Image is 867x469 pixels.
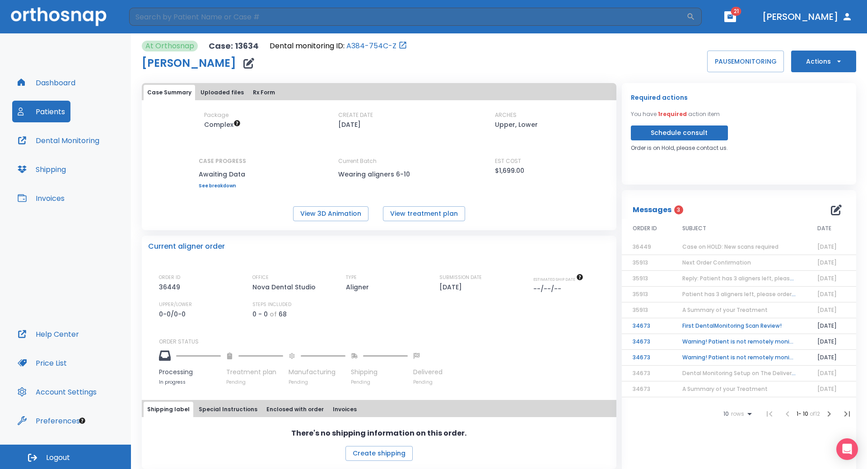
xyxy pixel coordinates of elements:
[159,282,183,293] p: 36449
[249,85,279,100] button: Rx Form
[291,428,466,439] p: There's no shipping information on this order.
[633,385,650,393] span: 34673
[671,318,806,334] td: First DentalMonitoring Scan Review!
[293,206,368,221] button: View 3D Animation
[12,410,85,432] a: Preferences
[810,410,820,418] span: of 12
[682,224,706,232] span: SUBJECT
[12,158,71,180] button: Shipping
[346,274,357,282] p: TYPE
[633,224,657,232] span: ORDER ID
[674,205,683,214] span: 3
[631,92,688,103] p: Required actions
[270,41,407,51] div: Open patient in dental monitoring portal
[46,453,70,463] span: Logout
[633,274,648,282] span: 35913
[270,41,345,51] p: Dental monitoring ID:
[144,402,193,417] button: Shipping label
[351,367,408,377] p: Shipping
[439,274,482,282] p: SUBMISSION DATE
[329,402,360,417] button: Invoices
[682,259,751,266] span: Next Order Confirmation
[817,369,837,377] span: [DATE]
[495,111,517,119] p: ARCHES
[533,283,564,294] p: --/--/--
[631,144,728,152] p: Order is on Hold, please contact us.
[270,309,277,320] p: of
[338,119,361,130] p: [DATE]
[199,183,246,189] a: See breakdown
[204,111,228,119] p: Package
[12,101,70,122] button: Patients
[289,379,345,385] p: Pending
[338,111,373,119] p: CREATE DATE
[707,51,784,72] button: PAUSEMONITORING
[495,165,524,176] p: $1,699.00
[12,187,70,209] button: Invoices
[12,130,105,151] a: Dental Monitoring
[144,85,195,100] button: Case Summary
[533,276,583,282] span: The date will be available after approving treatment plan
[159,301,192,309] p: UPPER/LOWER
[12,381,102,403] button: Account Settings
[351,379,408,385] p: Pending
[12,72,81,93] button: Dashboard
[729,411,744,417] span: rows
[622,334,671,350] td: 34673
[797,410,810,418] span: 1 - 10
[806,318,856,334] td: [DATE]
[682,243,778,251] span: Case on HOLD: New scans required
[204,120,241,129] span: Up to 50 Steps (100 aligners)
[12,352,72,374] button: Price List
[622,350,671,366] td: 34673
[806,350,856,366] td: [DATE]
[631,110,720,118] p: You have action item
[383,206,465,221] button: View treatment plan
[159,309,189,320] p: 0-0/0-0
[226,367,283,377] p: Treatment plan
[836,438,858,460] div: Open Intercom Messenger
[145,41,194,51] p: At Orthosnap
[252,282,319,293] p: Nova Dental Studio
[658,110,687,118] span: 1 required
[226,379,283,385] p: Pending
[159,367,221,377] p: Processing
[633,204,671,215] p: Messages
[195,402,261,417] button: Special Instructions
[495,157,521,165] p: EST COST
[817,385,837,393] span: [DATE]
[633,243,651,251] span: 36449
[345,446,413,461] button: Create shipping
[144,402,615,417] div: tabs
[159,379,221,385] p: In progress
[731,7,741,16] span: 21
[759,9,856,25] button: [PERSON_NAME]
[439,282,465,293] p: [DATE]
[682,274,836,282] span: Reply: Patient has 3 aligners left, please order next set!
[209,41,259,51] p: Case: 13634
[682,385,768,393] span: A Summary of your Treatment
[199,157,246,165] p: CASE PROGRESS
[12,323,84,345] button: Help Center
[413,367,443,377] p: Delivered
[159,274,180,282] p: ORDER ID
[252,274,269,282] p: OFFICE
[346,282,372,293] p: Aligner
[148,241,225,252] p: Current aligner order
[289,367,345,377] p: Manufacturing
[682,306,768,314] span: A Summary of your Treatment
[633,290,648,298] span: 35913
[633,259,648,266] span: 35913
[671,350,806,366] td: Warning! Patient is not remotely monitored
[817,224,831,232] span: DATE
[723,411,729,417] span: 10
[263,402,327,417] button: Enclosed with order
[817,259,837,266] span: [DATE]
